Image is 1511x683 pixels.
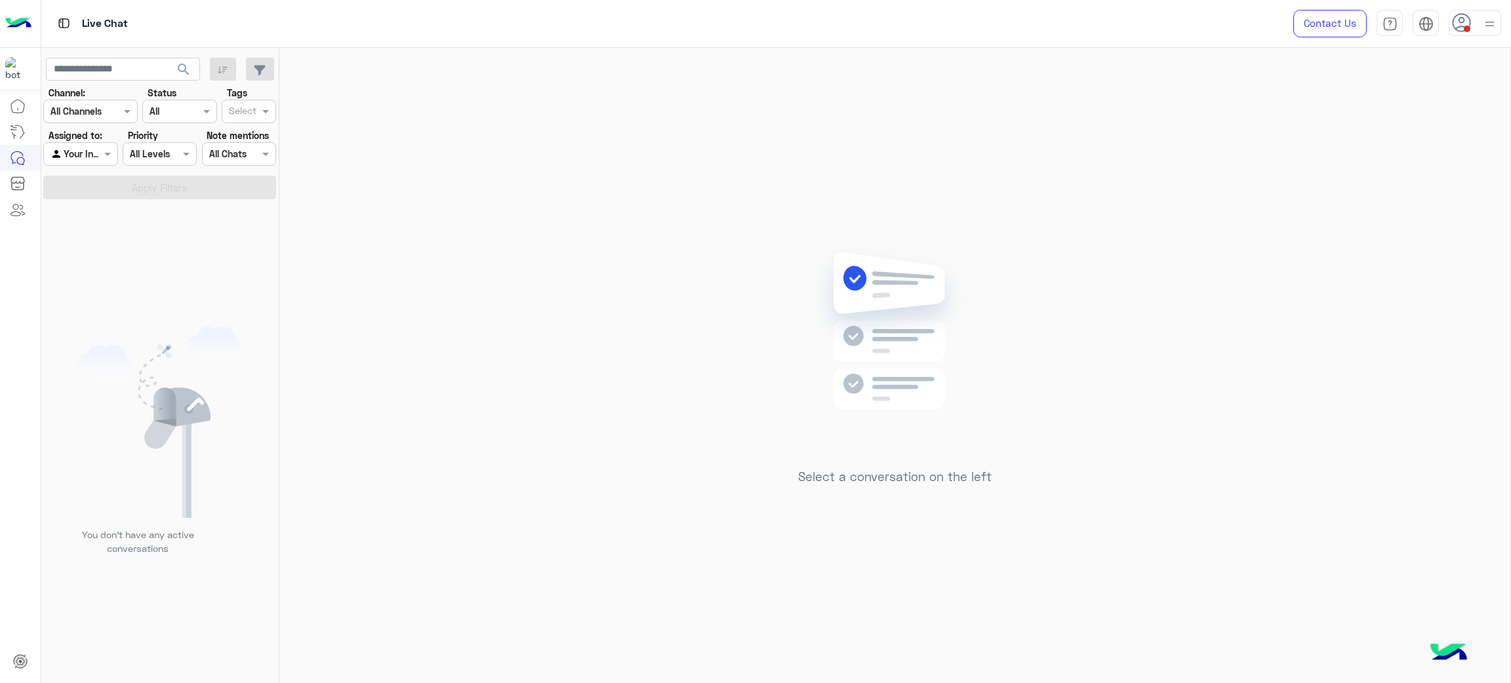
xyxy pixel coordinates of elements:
[71,528,204,556] p: You don’t have any active conversations
[168,58,200,86] button: search
[227,104,256,121] div: Select
[1481,16,1498,32] img: profile
[5,10,31,37] img: Logo
[207,128,269,142] label: Note mentions
[128,128,158,142] label: Priority
[1293,10,1367,37] a: Contact Us
[227,86,247,100] label: Tags
[176,62,191,77] span: search
[1426,631,1472,676] img: hulul-logo.png
[800,242,990,459] img: no messages
[82,15,128,33] p: Live Chat
[43,176,276,199] button: Apply Filters
[1382,16,1398,31] img: tab
[1419,16,1434,31] img: tab
[148,86,176,100] label: Status
[49,86,85,100] label: Channel:
[1377,10,1403,37] a: tab
[49,128,102,142] label: Assigned to:
[798,469,992,484] h5: Select a conversation on the left
[56,15,72,31] img: tab
[77,326,243,518] img: empty users
[5,57,29,81] img: 1403182699927242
